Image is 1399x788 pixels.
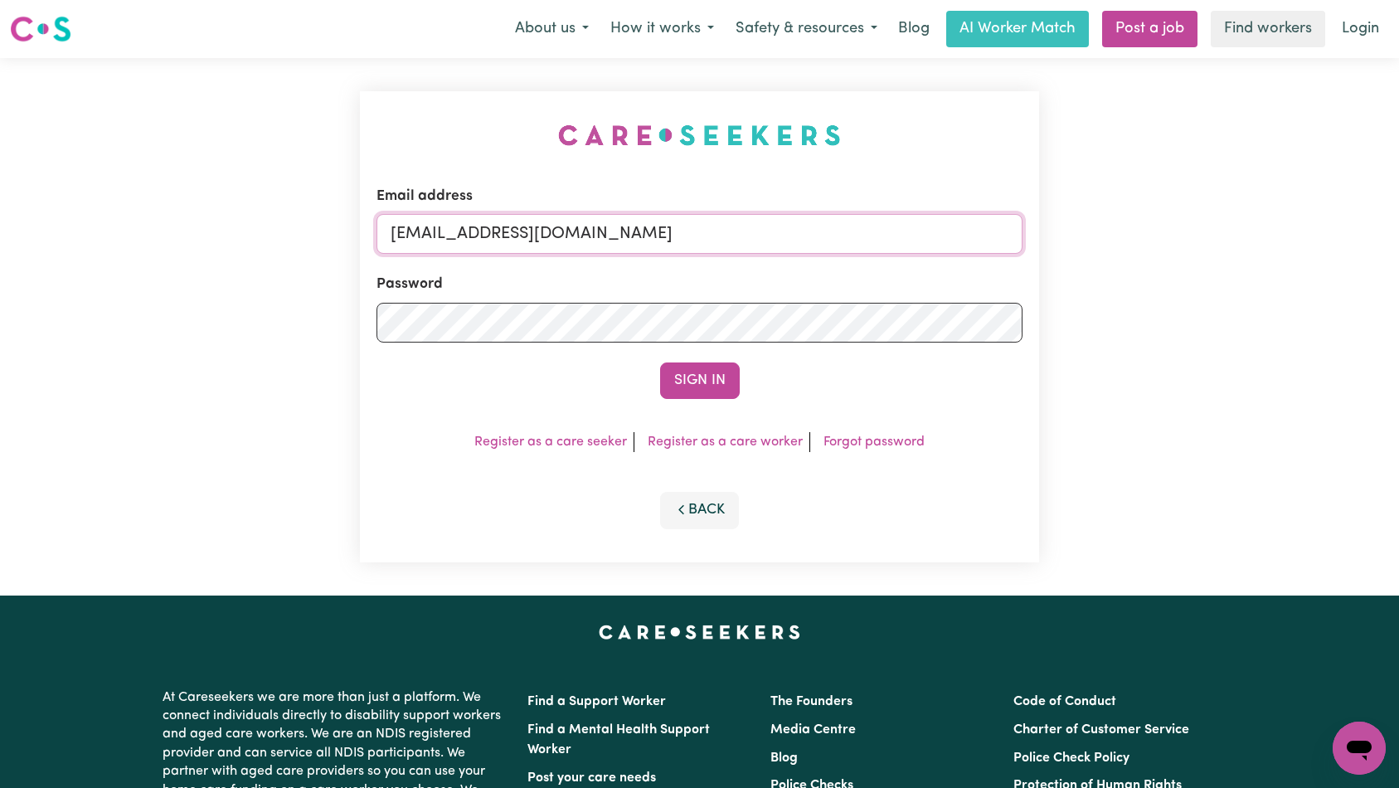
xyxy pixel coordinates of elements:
[474,435,627,449] a: Register as a care seeker
[504,12,600,46] button: About us
[10,10,71,48] a: Careseekers logo
[527,723,710,756] a: Find a Mental Health Support Worker
[1102,11,1197,47] a: Post a job
[376,214,1023,254] input: Email address
[1013,752,1129,765] a: Police Check Policy
[376,186,473,207] label: Email address
[527,771,656,785] a: Post your care needs
[1211,11,1325,47] a: Find workers
[770,723,856,737] a: Media Centre
[599,625,800,639] a: Careseekers home page
[10,14,71,44] img: Careseekers logo
[376,274,443,295] label: Password
[1333,722,1386,775] iframe: Button to launch messaging window
[660,362,740,399] button: Sign In
[823,435,925,449] a: Forgot password
[1013,723,1189,737] a: Charter of Customer Service
[1013,695,1116,708] a: Code of Conduct
[648,435,803,449] a: Register as a care worker
[725,12,888,46] button: Safety & resources
[946,11,1089,47] a: AI Worker Match
[770,752,798,765] a: Blog
[1332,11,1389,47] a: Login
[527,695,666,708] a: Find a Support Worker
[660,492,740,528] button: Back
[600,12,725,46] button: How it works
[770,695,853,708] a: The Founders
[888,11,940,47] a: Blog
